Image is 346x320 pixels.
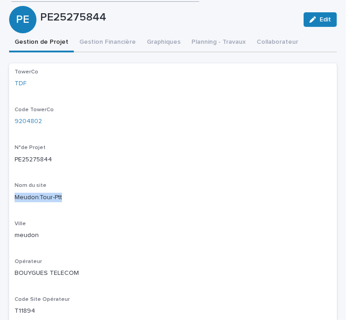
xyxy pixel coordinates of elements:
span: TowerCo [15,69,38,75]
button: Gestion Financière [74,33,141,52]
button: Collaborateur [251,33,304,52]
p: PE25275844 [15,155,331,165]
p: BOUYGUES TELECOM [15,268,331,278]
a: 9204802 [15,117,42,126]
p: meudon [15,231,331,240]
a: TDF [15,79,26,88]
button: Planning - Travaux [186,33,251,52]
span: Nom du site [15,183,46,188]
span: Edit [320,16,331,23]
span: N°de Projet [15,145,46,150]
span: Code Site Opérateur [15,297,70,302]
button: Gestion de Projet [9,33,74,52]
p: Meudon:Tour-Ptt [15,193,331,202]
span: Ville [15,221,26,227]
button: Graphiques [141,33,186,52]
span: Code TowerCo [15,107,54,113]
span: Opérateur [15,259,42,264]
button: Edit [304,12,337,27]
p: PE25275844 [40,11,296,24]
p: T11894 [15,306,331,316]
